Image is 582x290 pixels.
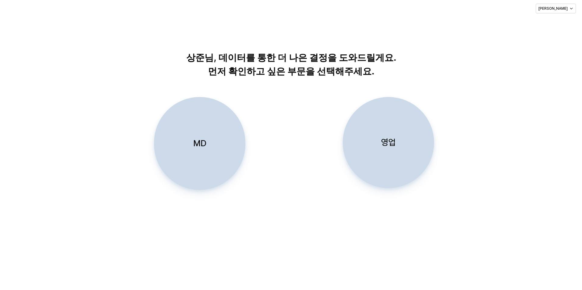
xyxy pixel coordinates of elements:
p: 상준님, 데이터를 통한 더 나은 결정을 도와드릴게요. 먼저 확인하고 싶은 부문을 선택해주세요. [136,51,447,78]
p: 영업 [381,137,396,148]
button: [PERSON_NAME] [536,4,576,13]
button: MD [154,97,245,190]
p: MD [193,138,206,149]
button: 영업 [343,97,434,188]
p: [PERSON_NAME] [538,6,568,11]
